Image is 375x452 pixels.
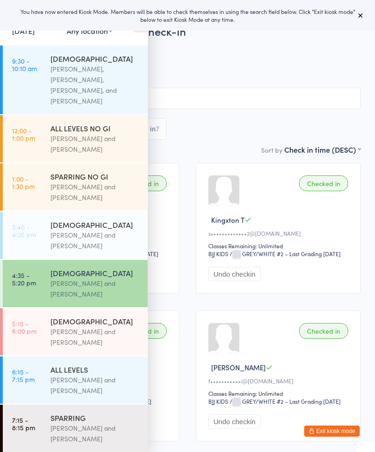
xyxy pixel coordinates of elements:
[12,320,37,335] time: 5:15 - 6:00 pm
[12,368,35,383] time: 6:15 - 7:15 pm
[208,242,351,250] div: Classes Remaining: Unlimited
[230,250,341,258] span: / GREY/WHITE #2 – Last Grading [DATE]
[299,175,348,191] div: Checked in
[50,181,140,203] div: [PERSON_NAME] and [PERSON_NAME]
[50,53,140,64] div: [DEMOGRAPHIC_DATA]
[50,133,140,155] div: [PERSON_NAME] and [PERSON_NAME]
[3,356,148,404] a: 6:15 -7:15 pmALL LEVELS[PERSON_NAME] and [PERSON_NAME]
[12,127,35,142] time: 12:00 - 1:00 pm
[50,375,140,396] div: [PERSON_NAME] and [PERSON_NAME]
[14,62,346,71] span: Mat 1
[208,267,261,281] button: Undo checkin
[3,212,148,259] a: 3:40 -4:20 pm[DEMOGRAPHIC_DATA][PERSON_NAME] and [PERSON_NAME]
[3,308,148,355] a: 5:15 -6:00 pm[DEMOGRAPHIC_DATA][PERSON_NAME] and [PERSON_NAME]
[50,64,140,106] div: [PERSON_NAME], [PERSON_NAME], [PERSON_NAME], and [PERSON_NAME]
[208,397,228,405] div: BJJ KIDS
[3,115,148,162] a: 12:00 -1:00 pmALL LEVELS NO GI[PERSON_NAME] and [PERSON_NAME]
[299,323,348,339] div: Checked in
[12,271,36,286] time: 4:35 - 5:20 pm
[14,88,361,109] input: Search
[12,26,35,36] a: [DATE]
[12,416,35,431] time: 7:15 - 8:15 pm
[156,125,159,133] div: 7
[208,250,228,258] div: BJJ KIDS
[67,26,112,36] div: Any location
[50,364,140,375] div: ALL LEVELS
[50,326,140,348] div: [PERSON_NAME] and [PERSON_NAME]
[211,362,266,372] span: [PERSON_NAME]
[50,316,140,326] div: [DEMOGRAPHIC_DATA]
[3,260,148,307] a: 4:35 -5:20 pm[DEMOGRAPHIC_DATA][PERSON_NAME] and [PERSON_NAME]
[12,175,35,190] time: 1:00 - 1:30 pm
[3,45,148,114] a: 9:30 -10:10 am[DEMOGRAPHIC_DATA][PERSON_NAME], [PERSON_NAME], [PERSON_NAME], and [PERSON_NAME]
[50,423,140,444] div: [PERSON_NAME] and [PERSON_NAME]
[50,278,140,299] div: [PERSON_NAME] and [PERSON_NAME]
[208,229,351,237] div: s•••••••••••••2@[DOMAIN_NAME]
[261,145,282,155] label: Sort by
[12,223,36,238] time: 3:40 - 4:20 pm
[230,397,341,405] span: / GREY/WHITE #2 – Last Grading [DATE]
[3,163,148,211] a: 1:00 -1:30 pmSPARRING NO GI[PERSON_NAME] and [PERSON_NAME]
[208,414,261,429] button: Undo checkin
[50,123,140,133] div: ALL LEVELS NO GI
[50,268,140,278] div: [DEMOGRAPHIC_DATA]
[50,230,140,251] div: [PERSON_NAME] and [PERSON_NAME]
[50,413,140,423] div: SPARRING
[14,43,346,52] span: [DATE] 4:35pm
[211,215,244,225] span: Kingxton T
[304,426,360,437] button: Exit kiosk mode
[14,23,361,39] h2: [DEMOGRAPHIC_DATA] Check-in
[50,220,140,230] div: [DEMOGRAPHIC_DATA]
[208,377,351,385] div: f•••••••••••i@[DOMAIN_NAME]
[14,71,361,80] span: BJJ KIDS
[284,144,361,155] div: Check in time (DESC)
[14,52,346,62] span: [PERSON_NAME] and [PERSON_NAME]
[15,7,360,23] div: You have now entered Kiosk Mode. Members will be able to check themselves in using the search fie...
[3,405,148,452] a: 7:15 -8:15 pmSPARRING[PERSON_NAME] and [PERSON_NAME]
[50,171,140,181] div: SPARRING NO GI
[12,57,37,72] time: 9:30 - 10:10 am
[208,389,351,397] div: Classes Remaining: Unlimited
